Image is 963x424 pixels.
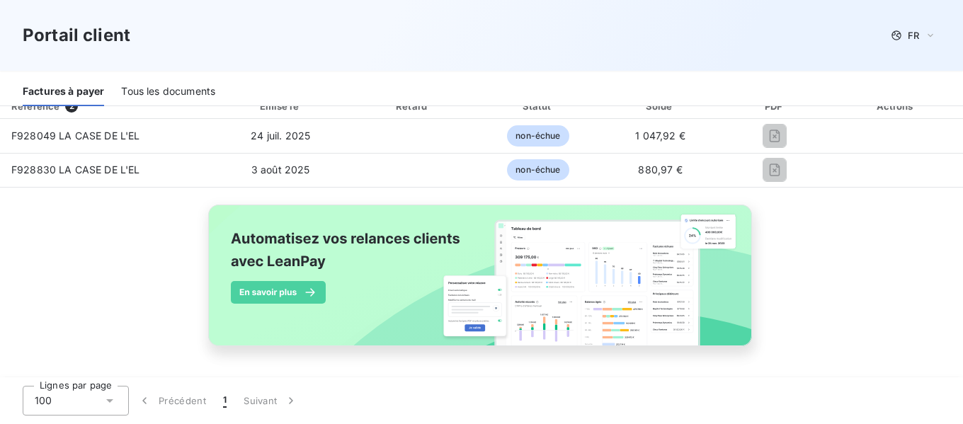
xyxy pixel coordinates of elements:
span: 100 [35,394,52,408]
button: Précédent [129,386,215,416]
span: 1 047,92 € [635,130,685,142]
div: Retard [353,99,474,113]
span: FR [908,30,919,41]
span: non-échue [507,125,569,147]
div: Factures à payer [23,76,104,106]
span: 3 août 2025 [251,164,310,176]
div: PDF [724,99,826,113]
span: non-échue [507,159,569,181]
span: F928049 LA CASE DE L'EL [11,130,139,142]
div: Émise le [215,99,347,113]
span: 880,97 € [638,164,682,176]
span: 24 juil. 2025 [251,130,310,142]
button: Suivant [235,386,307,416]
button: 1 [215,386,235,416]
div: Actions [832,99,960,113]
div: Tous les documents [121,76,215,106]
span: 2 [65,100,78,113]
span: F928830 LA CASE DE L'EL [11,164,139,176]
div: Solde [603,99,717,113]
h3: Portail client [23,23,130,48]
div: Référence [11,101,59,112]
div: Statut [479,99,598,113]
span: 1 [223,394,227,408]
img: banner [195,196,768,370]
